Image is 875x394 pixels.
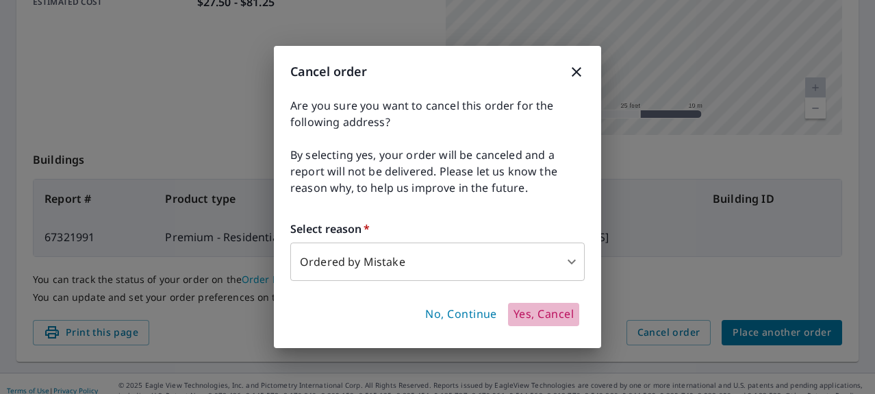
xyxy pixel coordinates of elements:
[290,243,585,281] div: Ordered by Mistake
[425,307,497,322] span: No, Continue
[290,97,585,130] span: Are you sure you want to cancel this order for the following address?
[513,307,574,322] span: Yes, Cancel
[420,303,503,326] button: No, Continue
[508,303,579,326] button: Yes, Cancel
[290,147,585,196] span: By selecting yes, your order will be canceled and a report will not be delivered. Please let us k...
[290,221,585,237] label: Select reason
[290,62,585,81] h3: Cancel order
